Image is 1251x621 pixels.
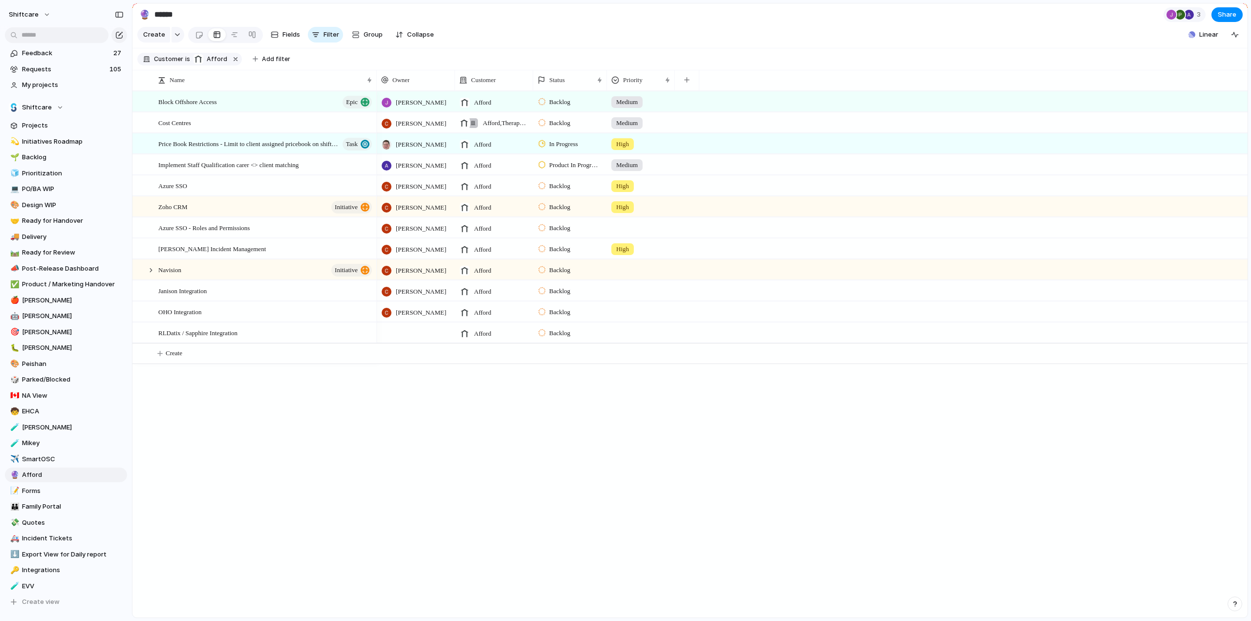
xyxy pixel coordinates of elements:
[616,97,638,107] span: Medium
[185,55,190,64] span: is
[549,286,570,296] span: Backlog
[5,468,127,482] div: 🔮Afford
[5,484,127,498] div: 📝Forms
[22,597,60,607] span: Create view
[109,64,123,74] span: 105
[474,98,491,107] span: Afford
[10,358,17,369] div: 🎨
[396,119,446,128] span: [PERSON_NAME]
[158,138,340,149] span: Price Book Restrictions - Limit to client assigned pricebook on shift creation
[10,343,17,354] div: 🐛
[474,161,491,171] span: Afford
[474,140,491,150] span: Afford
[5,150,127,165] a: 🌱Backlog
[10,199,17,211] div: 🎨
[10,311,17,322] div: 🤖
[158,243,266,254] span: [PERSON_NAME] Incident Management
[5,309,127,323] a: 🤖[PERSON_NAME]
[158,285,207,296] span: Janison Integration
[22,359,124,369] span: Peishan
[5,531,127,546] div: 🚑Incident Tickets
[10,549,17,560] div: ⬇️
[22,152,124,162] span: Backlog
[5,277,127,292] a: ✅Product / Marketing Handover
[166,348,182,358] span: Create
[474,287,491,297] span: Afford
[5,198,127,213] div: 🎨Design WIP
[5,261,127,276] a: 📣Post-Release Dashboard
[10,453,17,465] div: ✈️
[5,436,127,450] a: 🧪Mikey
[22,264,124,274] span: Post-Release Dashboard
[158,96,217,107] span: Block Offshore Access
[331,264,372,277] button: initiative
[10,215,17,227] div: 🤝
[5,100,127,115] button: Shiftcare
[5,293,127,308] div: 🍎[PERSON_NAME]
[22,565,124,575] span: Integrations
[10,168,17,179] div: 🧊
[549,223,570,233] span: Backlog
[5,46,127,61] a: Feedback27
[9,518,19,528] button: 💸
[396,161,446,171] span: [PERSON_NAME]
[22,407,124,416] span: EHCA
[10,326,17,338] div: 🎯
[22,311,124,321] span: [PERSON_NAME]
[474,266,491,276] span: Afford
[549,307,570,317] span: Backlog
[5,166,127,181] a: 🧊Prioritization
[9,152,19,162] button: 🌱
[10,279,17,290] div: ✅
[549,160,599,170] span: Product In Progress
[10,470,17,481] div: 🔮
[5,563,127,578] a: 🔑Integrations
[9,486,19,496] button: 📝
[22,550,124,559] span: Export View for Daily report
[5,134,127,149] div: 💫Initiatives Roadmap
[5,372,127,387] a: 🎲Parked/Blocked
[5,325,127,340] a: 🎯[PERSON_NAME]
[308,27,343,43] button: Filter
[549,139,578,149] span: In Progress
[9,454,19,464] button: ✈️
[474,203,491,213] span: Afford
[616,160,638,170] span: Medium
[396,245,446,255] span: [PERSON_NAME]
[9,391,19,401] button: 🇨🇦
[10,501,17,513] div: 👪
[9,565,19,575] button: 🔑
[5,357,127,371] a: 🎨Peishan
[5,182,127,196] a: 💻PO/BA WIP
[396,308,446,318] span: [PERSON_NAME]
[9,279,19,289] button: ✅
[5,420,127,435] div: 🧪[PERSON_NAME]
[139,8,150,21] div: 🔮
[143,30,165,40] span: Create
[10,152,17,163] div: 🌱
[549,75,565,85] span: Status
[22,103,52,112] span: Shiftcare
[9,581,19,591] button: 🧪
[5,499,127,514] div: 👪Family Portal
[5,341,127,355] div: 🐛[PERSON_NAME]
[5,78,127,92] a: My projects
[9,502,19,512] button: 👪
[396,287,446,297] span: [PERSON_NAME]
[343,138,372,150] button: Task
[5,230,127,244] a: 🚚Delivery
[364,30,383,40] span: Group
[5,452,127,467] a: ✈️SmartOSC
[10,247,17,258] div: 🛤️
[10,390,17,401] div: 🇨🇦
[9,327,19,337] button: 🎯
[5,214,127,228] div: 🤝Ready for Handover
[22,121,124,130] span: Projects
[282,30,300,40] span: Fields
